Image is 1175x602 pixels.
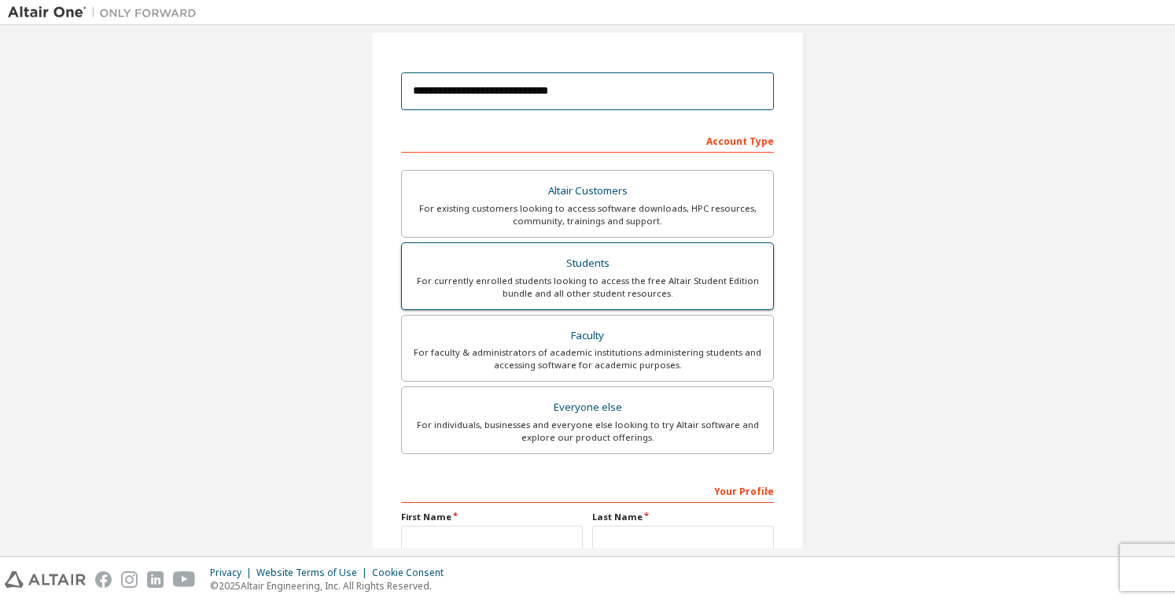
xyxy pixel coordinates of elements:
div: For currently enrolled students looking to access the free Altair Student Edition bundle and all ... [411,275,764,300]
img: facebook.svg [95,571,112,588]
img: altair_logo.svg [5,571,86,588]
img: Altair One [8,5,204,20]
div: Faculty [411,325,764,347]
label: Last Name [592,511,774,523]
img: linkedin.svg [147,571,164,588]
div: For existing customers looking to access software downloads, HPC resources, community, trainings ... [411,202,764,227]
p: © 2025 Altair Engineering, Inc. All Rights Reserved. [210,579,453,593]
img: instagram.svg [121,571,138,588]
div: Cookie Consent [372,567,453,579]
div: Altair Customers [411,180,764,202]
div: Account Type [401,127,774,153]
div: For faculty & administrators of academic institutions administering students and accessing softwa... [411,346,764,371]
div: Everyone else [411,397,764,419]
div: Your Profile [401,478,774,503]
div: Privacy [210,567,256,579]
img: youtube.svg [173,571,196,588]
div: For individuals, businesses and everyone else looking to try Altair software and explore our prod... [411,419,764,444]
div: Website Terms of Use [256,567,372,579]
label: First Name [401,511,583,523]
div: Students [411,253,764,275]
